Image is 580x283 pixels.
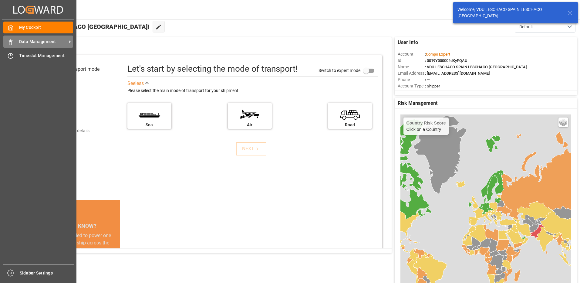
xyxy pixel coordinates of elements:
span: Name [398,64,425,70]
span: : — [425,77,430,82]
span: Compo Expert [426,52,450,56]
span: Switch to expert mode [319,68,360,73]
span: My Cockpit [19,24,73,31]
span: Email Address [398,70,425,77]
a: Layers [558,118,568,127]
span: Phone [398,77,425,83]
span: Data Management [19,39,67,45]
span: : Shipper [425,84,440,88]
span: : VDU LESCHACO SPAIN LESCHACO [GEOGRAPHIC_DATA] [425,65,527,69]
div: Sea [130,122,168,128]
div: Add shipping details [52,128,89,134]
div: See less [127,80,144,87]
span: Timeslot Management [19,53,73,59]
span: Id [398,57,425,64]
div: Click on a Country [406,121,446,132]
span: Hello VDU LESCHACO [GEOGRAPHIC_DATA]! [25,21,150,32]
a: My Cockpit [3,22,73,33]
button: NEXT [236,142,266,155]
span: Account [398,51,425,57]
span: : [425,52,450,56]
div: Please select the main mode of transport for your shipment. [127,87,378,94]
div: Air [231,122,269,128]
a: Timeslot Management [3,50,73,62]
span: : [EMAIL_ADDRESS][DOMAIN_NAME] [425,71,490,76]
div: Road [331,122,369,128]
h4: Country Risk Score [406,121,446,125]
span: User Info [398,39,418,46]
span: Risk Management [398,100,437,107]
span: Account Type [398,83,425,89]
span: Sidebar Settings [20,270,74,276]
div: Let's start by selecting the mode of transport! [127,63,298,75]
button: open menu [515,21,575,32]
div: Welcome, VDU LESCHACO SPAIN LESCHACO [GEOGRAPHIC_DATA] [457,6,562,19]
span: Default [519,24,533,30]
div: NEXT [242,145,261,152]
span: : 0019Y000004dKyPQAU [425,58,467,63]
button: next slide / item [112,232,120,283]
